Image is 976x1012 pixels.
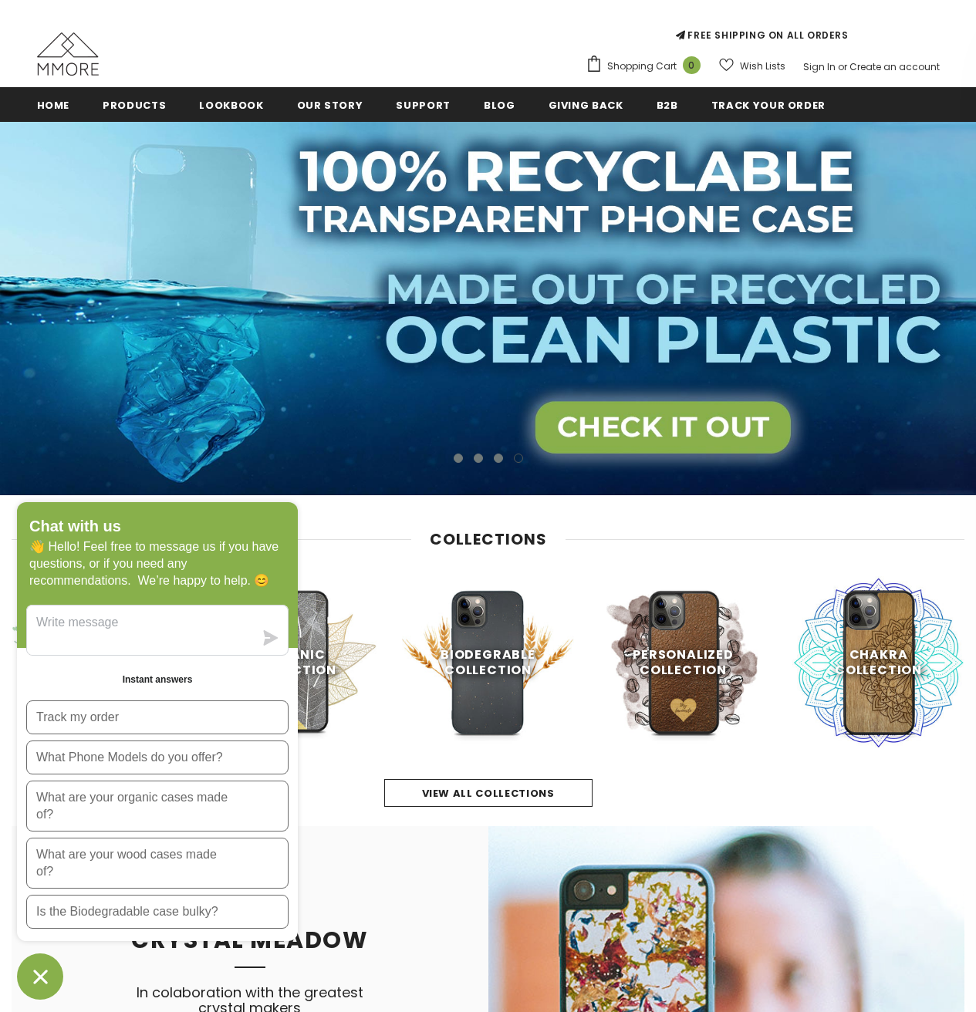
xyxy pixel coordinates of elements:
a: support [396,87,451,122]
button: 4 [514,454,523,463]
a: Sign In [803,60,836,73]
span: Track your order [711,98,826,113]
a: Products [103,87,166,122]
a: Create an account [849,60,940,73]
button: 1 [454,454,463,463]
a: B2B [657,87,678,122]
span: 0 [683,56,701,74]
span: Lookbook [199,98,263,113]
span: Blog [484,98,515,113]
span: or [838,60,847,73]
span: Wish Lists [740,59,785,74]
span: B2B [657,98,678,113]
span: Giving back [549,98,623,113]
a: Wish Lists [719,52,785,79]
span: Products [103,98,166,113]
inbox-online-store-chat: Shopify online store chat [12,502,302,1000]
a: view all collections [384,779,593,807]
a: Lookbook [199,87,263,122]
span: Collections [430,528,547,550]
a: Home [37,87,70,122]
span: Shopping Cart [607,59,677,74]
a: Blog [484,87,515,122]
button: 3 [494,454,503,463]
span: Our Story [297,98,363,113]
button: 2 [474,454,483,463]
a: Giving back [549,87,623,122]
a: Shopping Cart 0 [586,55,708,78]
span: view all collections [422,786,555,801]
img: MMORE Cases [37,32,99,76]
a: Track your order [711,87,826,122]
span: Home [37,98,70,113]
a: Our Story [297,87,363,122]
span: support [396,98,451,113]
